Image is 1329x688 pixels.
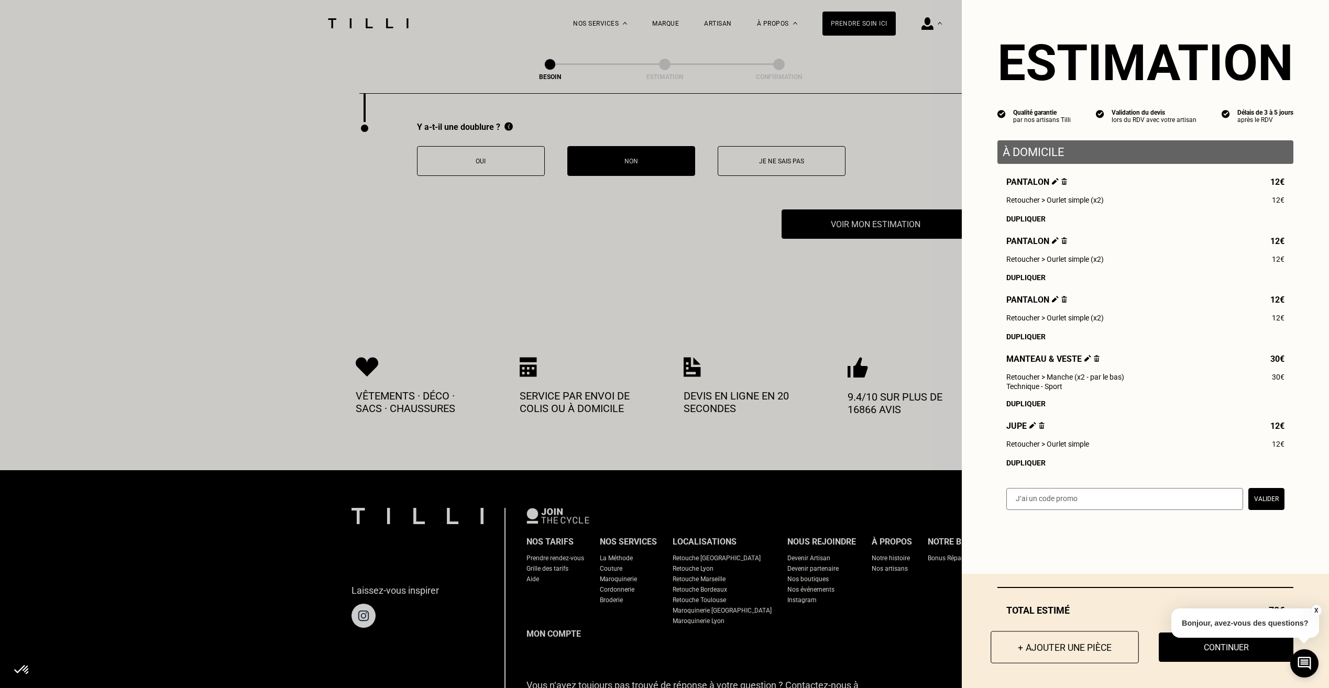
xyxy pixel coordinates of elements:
[1270,295,1284,305] span: 12€
[1094,355,1100,362] img: Supprimer
[1006,255,1104,263] span: Retoucher > Ourlet simple (x2)
[1039,422,1045,429] img: Supprimer
[1270,421,1284,431] span: 12€
[1061,178,1067,185] img: Supprimer
[1052,237,1059,244] img: Éditer
[1222,109,1230,118] img: icon list info
[1006,400,1284,408] div: Dupliquer
[1061,296,1067,303] img: Supprimer
[1272,196,1284,204] span: 12€
[1084,355,1091,362] img: Éditer
[1006,236,1067,246] span: Pantalon
[1052,296,1059,303] img: Éditer
[1112,109,1196,116] div: Validation du devis
[1159,632,1293,662] button: Continuer
[1029,422,1036,429] img: Éditer
[1006,314,1104,322] span: Retoucher > Ourlet simple (x2)
[1237,116,1293,124] div: après le RDV
[1272,255,1284,263] span: 12€
[1006,215,1284,223] div: Dupliquer
[1003,146,1288,159] p: À domicile
[1270,236,1284,246] span: 12€
[1006,421,1045,431] span: Jupe
[1006,382,1062,391] span: Technique - Sport
[1006,273,1284,282] div: Dupliquer
[1006,440,1089,448] span: Retoucher > Ourlet simple
[1013,109,1071,116] div: Qualité garantie
[1006,488,1243,510] input: J‘ai un code promo
[1272,440,1284,448] span: 12€
[997,109,1006,118] img: icon list info
[1061,237,1067,244] img: Supprimer
[997,34,1293,92] section: Estimation
[997,605,1293,616] div: Total estimé
[1006,459,1284,467] div: Dupliquer
[1096,109,1104,118] img: icon list info
[1237,109,1293,116] div: Délais de 3 à 5 jours
[1052,178,1059,185] img: Éditer
[1006,196,1104,204] span: Retoucher > Ourlet simple (x2)
[1270,354,1284,364] span: 30€
[1006,177,1067,187] span: Pantalon
[1006,295,1067,305] span: Pantalon
[1311,605,1321,616] button: X
[1171,608,1319,638] p: Bonjour, avez-vous des questions?
[1006,354,1100,364] span: Manteau & veste
[1272,373,1284,381] span: 30€
[1248,488,1284,510] button: Valider
[1006,373,1124,381] span: Retoucher > Manche (x2 - par le bas)
[1006,332,1284,341] div: Dupliquer
[1272,314,1284,322] span: 12€
[1013,116,1071,124] div: par nos artisans Tilli
[1270,177,1284,187] span: 12€
[991,631,1139,663] button: + Ajouter une pièce
[1112,116,1196,124] div: lors du RDV avec votre artisan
